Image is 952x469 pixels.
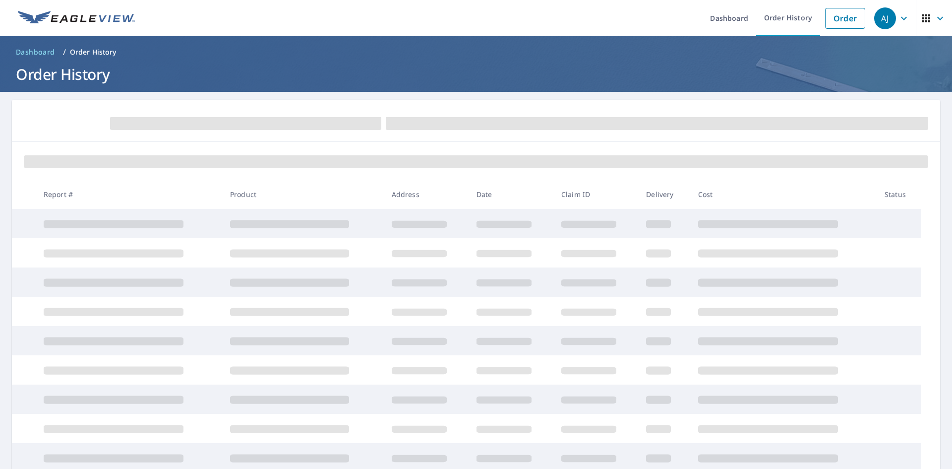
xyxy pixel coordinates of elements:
[874,7,896,29] div: AJ
[16,47,55,57] span: Dashboard
[469,180,553,209] th: Date
[12,44,59,60] a: Dashboard
[638,180,690,209] th: Delivery
[877,180,921,209] th: Status
[18,11,135,26] img: EV Logo
[36,180,222,209] th: Report #
[12,64,940,84] h1: Order History
[384,180,469,209] th: Address
[70,47,117,57] p: Order History
[553,180,638,209] th: Claim ID
[12,44,940,60] nav: breadcrumb
[825,8,865,29] a: Order
[63,46,66,58] li: /
[222,180,384,209] th: Product
[690,180,877,209] th: Cost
